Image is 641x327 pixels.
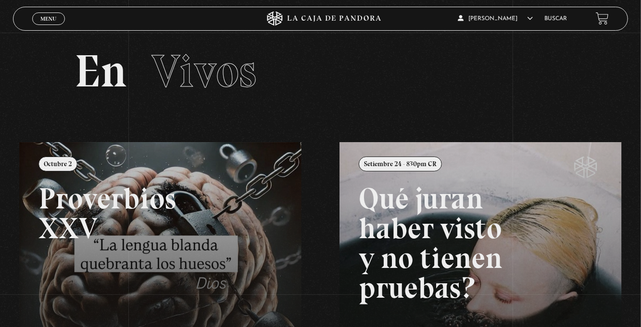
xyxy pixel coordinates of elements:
[151,44,256,98] span: Vivos
[40,16,56,22] span: Menu
[596,12,609,25] a: View your shopping cart
[75,48,567,94] h2: En
[544,16,567,22] a: Buscar
[37,24,60,30] span: Cerrar
[458,16,533,22] span: [PERSON_NAME]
